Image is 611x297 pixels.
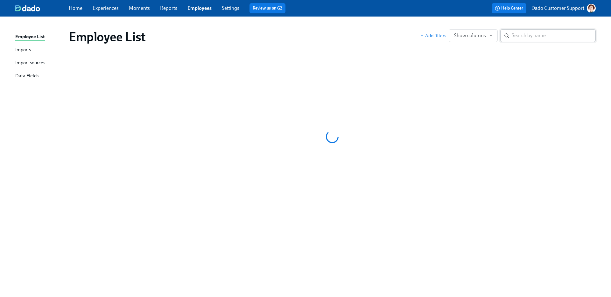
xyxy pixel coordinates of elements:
h1: Employee List [69,29,146,45]
a: Home [69,5,82,11]
a: Experiences [93,5,119,11]
div: Employee List [15,33,45,41]
p: Dado Customer Support [531,5,584,12]
a: Imports [15,46,64,54]
a: Import sources [15,59,64,67]
div: Imports [15,46,31,54]
button: Help Center [492,3,526,13]
input: Search by name [512,29,596,42]
span: Help Center [495,5,523,11]
div: Import sources [15,59,45,67]
a: dado [15,5,69,11]
img: dado [15,5,40,11]
img: AATXAJw-nxTkv1ws5kLOi-TQIsf862R-bs_0p3UQSuGH=s96-c [587,4,596,13]
button: Review us on G2 [249,3,285,13]
a: Employee List [15,33,64,41]
a: Settings [222,5,239,11]
button: Add filters [420,32,446,39]
a: Employees [187,5,212,11]
a: Data Fields [15,72,64,80]
div: Data Fields [15,72,39,80]
span: Show columns [454,32,492,39]
a: Review us on G2 [253,5,282,11]
button: Show columns [449,29,498,42]
button: Dado Customer Support [531,4,596,13]
a: Reports [160,5,177,11]
a: Moments [129,5,150,11]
